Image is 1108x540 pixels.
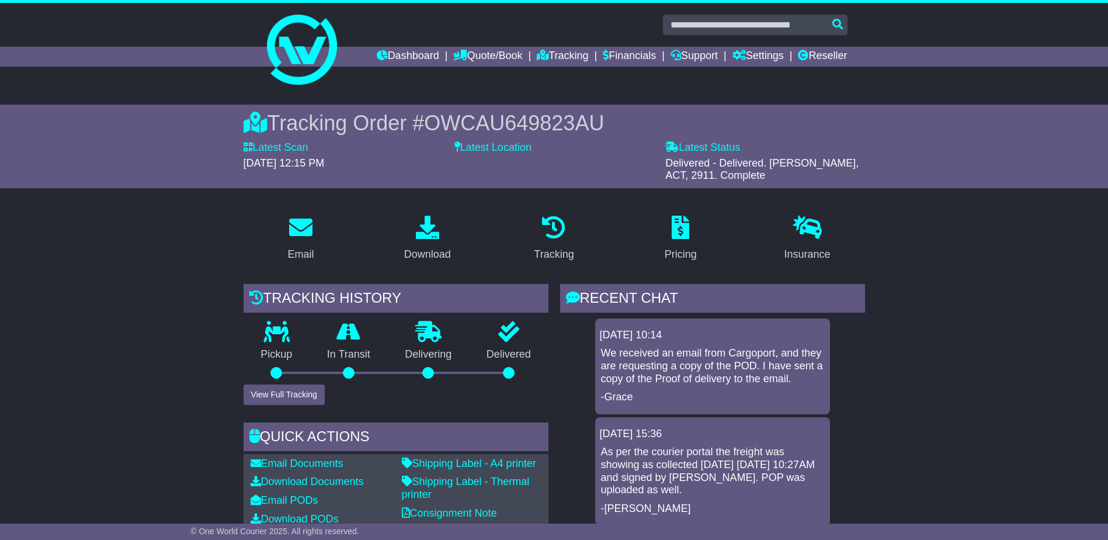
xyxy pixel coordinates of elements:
[537,47,588,67] a: Tracking
[310,348,388,361] p: In Transit
[657,212,704,266] a: Pricing
[453,47,522,67] a: Quote/Book
[287,247,314,262] div: Email
[402,458,536,469] a: Shipping Label - A4 printer
[251,476,364,487] a: Download Documents
[798,47,847,67] a: Reseller
[454,141,532,154] label: Latest Location
[665,157,859,182] span: Delivered - Delivered. [PERSON_NAME], ACT, 2911. Complete
[665,141,740,154] label: Latest Status
[251,513,339,525] a: Download PODs
[244,110,865,136] div: Tracking Order #
[600,329,825,342] div: [DATE] 10:14
[665,247,697,262] div: Pricing
[601,347,824,385] p: We received an email from Cargoport, and they are requesting a copy of the POD. I have sent a cop...
[404,247,451,262] div: Download
[244,385,325,405] button: View Full Tracking
[190,527,359,536] span: © One World Courier 2025. All rights reserved.
[600,428,825,441] div: [DATE] 15:36
[244,284,548,316] div: Tracking history
[560,284,865,316] div: RECENT CHAT
[534,247,574,262] div: Tracking
[603,47,656,67] a: Financials
[280,212,321,266] a: Email
[244,141,308,154] label: Latest Scan
[601,391,824,404] p: -Grace
[601,503,824,515] p: -[PERSON_NAME]
[244,348,310,361] p: Pickup
[424,111,604,135] span: OWCAU649823AU
[244,423,548,454] div: Quick Actions
[469,348,548,361] p: Delivered
[732,47,784,67] a: Settings
[251,458,343,469] a: Email Documents
[244,157,325,169] span: [DATE] 12:15 PM
[251,494,318,506] a: Email PODs
[601,446,824,496] p: As per the courier portal the freight was showing as collected [DATE] [DATE] 10:27AM and signed b...
[402,476,530,500] a: Shipping Label - Thermal printer
[671,47,718,67] a: Support
[402,507,497,519] a: Consignment Note
[377,47,439,67] a: Dashboard
[526,212,581,266] a: Tracking
[777,212,838,266] a: Insurance
[784,247,831,262] div: Insurance
[397,212,459,266] a: Download
[388,348,470,361] p: Delivering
